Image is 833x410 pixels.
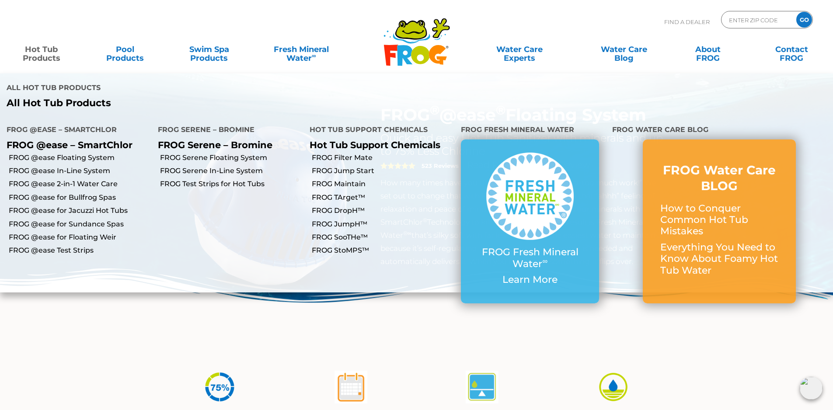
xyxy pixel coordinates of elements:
a: FROG TArget™ [312,193,454,202]
a: FROG @ease for Bullfrog Spas [9,193,151,202]
h4: FROG @ease – SmartChlor [7,122,145,139]
a: FROG Jump Start [312,166,454,176]
h3: FROG Water Care BLOG [660,162,778,194]
img: openIcon [800,377,823,400]
a: FROG SooTHe™ [312,233,454,242]
h4: Hot Tub Support Chemicals [310,122,448,139]
a: ContactFROG [759,41,824,58]
h4: FROG Fresh Mineral Water [461,122,599,139]
p: FROG @ease – SmartChlor [7,139,145,150]
p: FROG Fresh Mineral Water [478,247,582,270]
h4: FROG Serene – Bromine [158,122,296,139]
img: atease-icon-self-regulates [466,371,498,403]
input: GO [796,12,812,28]
a: FROG Fresh Mineral Water∞ Learn More [478,153,582,290]
a: Water CareExperts [467,41,572,58]
a: FROG @ease In-Line System [9,166,151,176]
h4: FROG Water Care Blog [612,122,826,139]
p: Learn More [478,274,582,285]
a: Swim SpaProducts [177,41,242,58]
a: FROG @ease for Sundance Spas [9,219,151,229]
h4: All Hot Tub Products [7,80,410,97]
input: Zip Code Form [728,14,787,26]
img: atease-icon-shock-once [335,371,367,403]
a: FROG Filter Mate [312,153,454,163]
a: FROG JumpH™ [312,219,454,229]
a: FROG Water Care BLOG How to Conquer Common Hot Tub Mistakes Everything You Need to Know About Foa... [660,162,778,281]
a: FROG Maintain [312,179,454,189]
a: Water CareBlog [591,41,656,58]
a: FROG Serene Floating System [160,153,303,163]
sup: ∞ [542,257,547,265]
a: FROG @ease for Floating Weir [9,233,151,242]
a: AboutFROG [675,41,740,58]
a: FROG StoMPS™ [312,246,454,255]
img: icon-atease-easy-on [597,371,630,403]
p: Everything You Need to Know About Foamy Hot Tub Water [660,242,778,276]
a: Hot Tub Support Chemicals [310,139,440,150]
a: PoolProducts [93,41,158,58]
p: FROG Serene – Bromine [158,139,296,150]
a: All Hot Tub Products [7,97,410,109]
a: FROG @ease Test Strips [9,246,151,255]
p: Find A Dealer [664,11,710,33]
a: Fresh MineralWater∞ [260,41,342,58]
a: FROG @ease 2-in-1 Water Care [9,179,151,189]
a: Hot TubProducts [9,41,74,58]
a: FROG Serene In-Line System [160,166,303,176]
p: How to Conquer Common Hot Tub Mistakes [660,203,778,237]
a: FROG Test Strips for Hot Tubs [160,179,303,189]
a: FROG @ease Floating System [9,153,151,163]
img: icon-atease-75percent-less [203,371,236,403]
a: FROG DropH™ [312,206,454,215]
sup: ∞ [312,52,316,59]
a: FROG @ease for Jacuzzi Hot Tubs [9,206,151,215]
